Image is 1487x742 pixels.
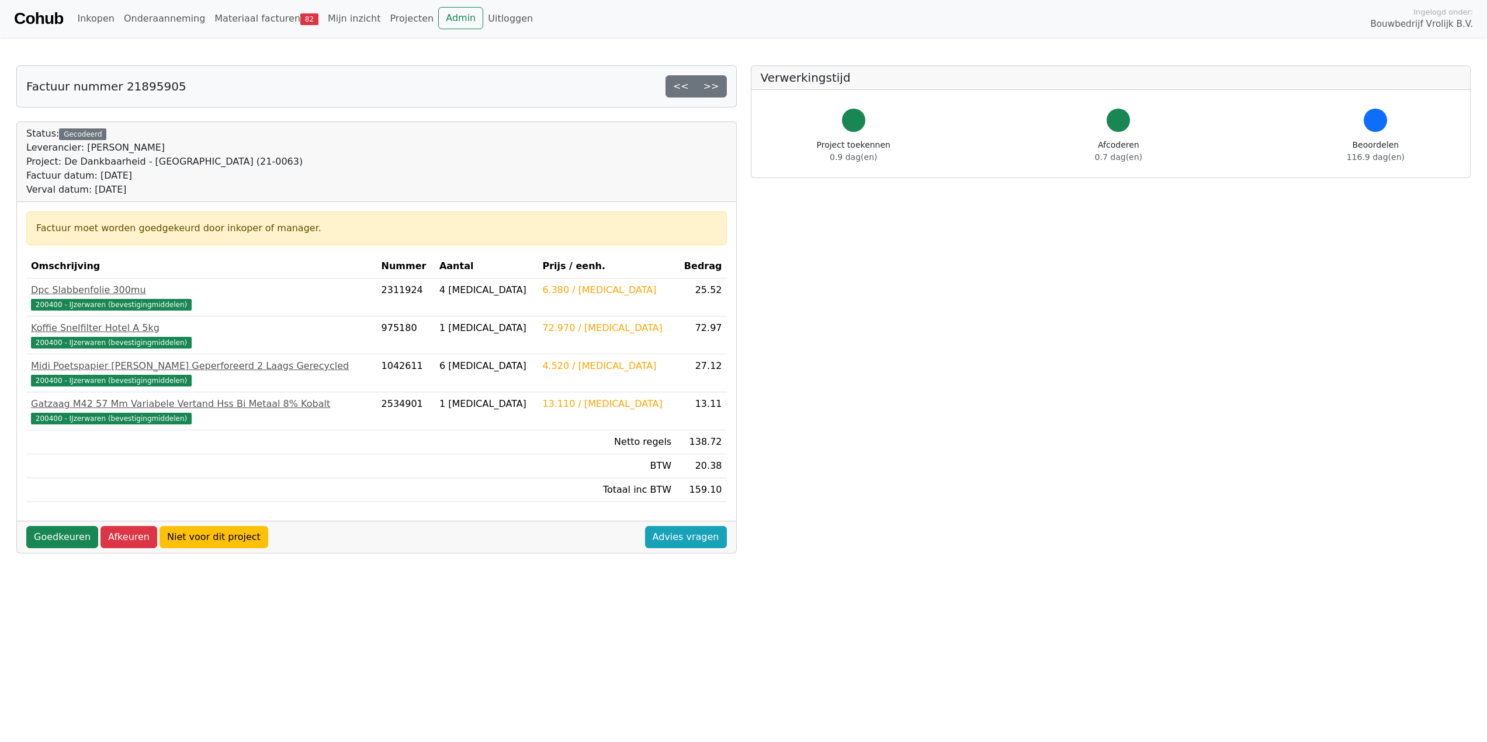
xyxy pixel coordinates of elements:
[31,283,372,297] div: Dpc Slabbenfolie 300mu
[377,354,435,392] td: 1042611
[72,7,119,30] a: Inkopen
[26,169,303,183] div: Factuur datum: [DATE]
[377,255,435,278] th: Nummer
[31,359,372,373] div: Midi Poetspapier [PERSON_NAME] Geperforeerd 2 Laags Gerecycled
[538,430,676,454] td: Netto regels
[676,392,726,430] td: 13.11
[31,321,372,349] a: Koffie Snelfilter Hotel A 5kg200400 - IJzerwaren (bevestigingmiddelen)
[542,283,671,297] div: 6.380 / [MEDICAL_DATA]
[676,478,726,502] td: 159.10
[31,299,192,311] span: 200400 - IJzerwaren (bevestigingmiddelen)
[542,397,671,411] div: 13.110 / [MEDICAL_DATA]
[439,359,533,373] div: 6 [MEDICAL_DATA]
[377,392,435,430] td: 2534901
[31,397,372,425] a: Gatzaag M42 57 Mm Variabele Vertand Hss Bi Metaal 8% Kobalt200400 - IJzerwaren (bevestigingmiddelen)
[665,75,696,97] a: <<
[538,478,676,502] td: Totaal inc BTW
[676,255,726,278] th: Bedrag
[14,5,63,33] a: Cohub
[676,278,726,316] td: 25.52
[817,139,890,163] div: Project toekennen
[160,526,268,548] a: Niet voor dit project
[323,7,386,30] a: Mijn inzicht
[538,454,676,478] td: BTW
[1370,18,1473,31] span: Bouwbedrijf Vrolijk B.V.
[483,7,538,30] a: Uitloggen
[542,359,671,373] div: 4.520 / [MEDICAL_DATA]
[385,7,438,30] a: Projecten
[31,375,192,386] span: 200400 - IJzerwaren (bevestigingmiddelen)
[830,152,877,162] span: 0.9 dag(en)
[435,255,538,278] th: Aantal
[26,255,377,278] th: Omschrijving
[377,316,435,354] td: 975180
[676,430,726,454] td: 138.72
[439,397,533,411] div: 1 [MEDICAL_DATA]
[645,526,727,548] a: Advies vragen
[377,278,435,316] td: 2311924
[59,128,106,140] div: Gecodeerd
[676,454,726,478] td: 20.38
[31,337,192,349] span: 200400 - IJzerwaren (bevestigingmiddelen)
[31,397,372,411] div: Gatzaag M42 57 Mm Variabele Vertand Hss Bi Metaal 8% Kobalt
[31,321,372,335] div: Koffie Snelfilter Hotel A 5kg
[1347,152,1405,162] span: 116.9 dag(en)
[31,359,372,387] a: Midi Poetspapier [PERSON_NAME] Geperforeerd 2 Laags Gerecycled200400 - IJzerwaren (bevestigingmid...
[676,316,726,354] td: 72.97
[26,141,303,155] div: Leverancier: [PERSON_NAME]
[300,13,318,25] span: 82
[210,7,323,30] a: Materiaal facturen82
[1347,139,1405,163] div: Beoordelen
[31,283,372,311] a: Dpc Slabbenfolie 300mu200400 - IJzerwaren (bevestigingmiddelen)
[36,221,717,235] div: Factuur moet worden goedgekeurd door inkoper of manager.
[119,7,210,30] a: Onderaanneming
[696,75,727,97] a: >>
[26,526,98,548] a: Goedkeuren
[26,127,303,197] div: Status:
[31,413,192,424] span: 200400 - IJzerwaren (bevestigingmiddelen)
[1095,152,1142,162] span: 0.7 dag(en)
[26,183,303,197] div: Verval datum: [DATE]
[100,526,157,548] a: Afkeuren
[26,155,303,169] div: Project: De Dankbaarheid - [GEOGRAPHIC_DATA] (21-0063)
[538,255,676,278] th: Prijs / eenh.
[1095,139,1142,163] div: Afcoderen
[542,321,671,335] div: 72.970 / [MEDICAL_DATA]
[26,79,186,93] h5: Factuur nummer 21895905
[439,283,533,297] div: 4 [MEDICAL_DATA]
[761,71,1461,85] h5: Verwerkingstijd
[676,354,726,392] td: 27.12
[438,7,483,29] a: Admin
[1413,6,1473,18] span: Ingelogd onder:
[439,321,533,335] div: 1 [MEDICAL_DATA]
